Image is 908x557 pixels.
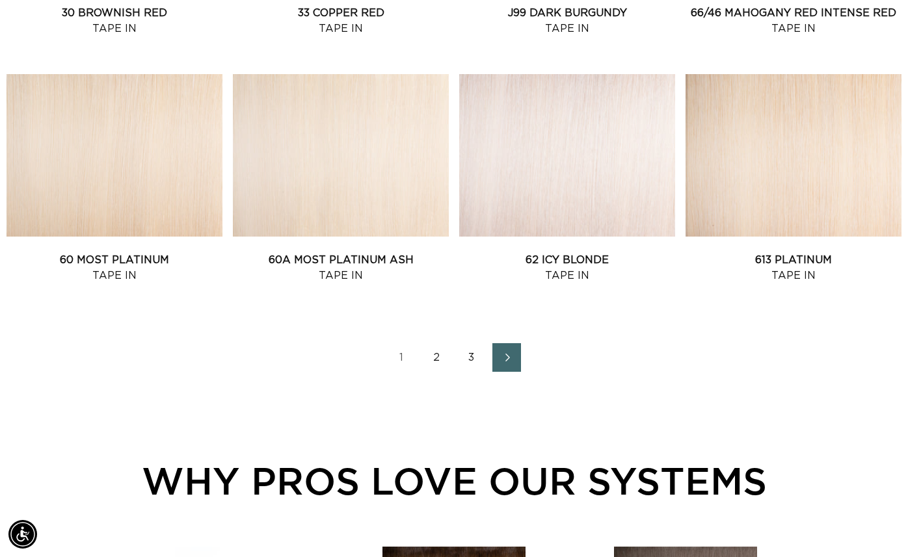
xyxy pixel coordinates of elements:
[78,452,830,509] div: WHY PROS LOVE OUR SYSTEMS
[387,343,416,372] a: Page 1
[492,343,521,372] a: Next page
[686,252,901,283] a: 613 Platinum Tape In
[422,343,451,372] a: Page 2
[686,5,901,36] a: 66/46 Mahogany Red Intense Red Tape In
[7,343,901,372] nav: Pagination
[459,252,675,283] a: 62 Icy Blonde Tape In
[457,343,486,372] a: Page 3
[233,252,449,283] a: 60A Most Platinum Ash Tape In
[7,252,222,283] a: 60 Most Platinum Tape In
[8,520,37,549] div: Accessibility Menu
[7,5,222,36] a: 30 Brownish Red Tape In
[233,5,449,36] a: 33 Copper Red Tape In
[459,5,675,36] a: J99 Dark Burgundy Tape In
